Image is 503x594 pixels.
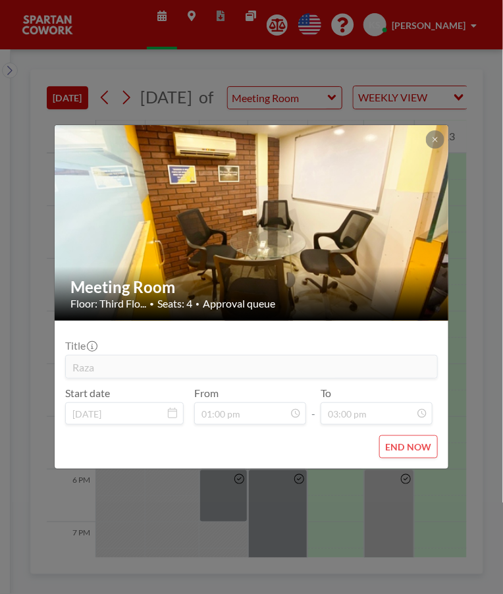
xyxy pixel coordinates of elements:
[203,297,275,310] span: Approval queue
[149,299,154,309] span: •
[66,356,437,378] input: Kuldeep's reservation
[65,387,110,400] label: Start date
[55,74,450,371] img: 537.jpg
[70,277,434,297] h2: Meeting Room
[196,300,199,308] span: •
[321,387,331,400] label: To
[194,387,219,400] label: From
[70,297,146,310] span: Floor: Third Flo...
[157,297,192,310] span: Seats: 4
[311,391,315,420] span: -
[379,435,438,458] button: END NOW
[65,339,96,352] label: Title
